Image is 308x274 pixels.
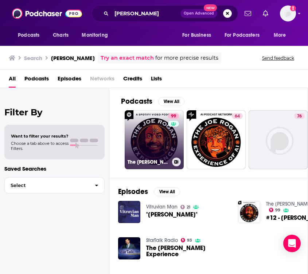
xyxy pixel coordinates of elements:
[204,4,217,11] span: New
[12,7,82,20] img: Podchaser - Follow, Share and Rate Podcasts
[168,113,179,119] a: 99
[18,30,39,40] span: Podcasts
[118,201,140,223] img: "Joe Rogan"
[269,28,295,42] button: open menu
[187,206,190,209] span: 21
[4,177,105,194] button: Select
[151,73,162,88] a: Lists
[4,165,105,172] p: Saved Searches
[280,5,296,21] button: Show profile menu
[154,187,180,196] button: View All
[280,5,296,21] img: User Profile
[125,110,184,169] a: 99The [PERSON_NAME] Experience
[180,9,217,18] button: Open AdvancedNew
[238,201,260,223] img: #12 - Joe Rogan
[101,54,154,62] a: Try an exact match
[58,73,81,88] a: Episodes
[283,235,301,252] div: Open Intercom Messenger
[171,113,176,120] span: 99
[260,7,271,20] a: Show notifications dropdown
[11,134,69,139] span: Want to filter your results?
[146,245,229,257] a: The Joe Rogan Experience
[225,30,260,40] span: For Podcasters
[249,110,308,169] a: 76
[180,205,191,209] a: 21
[24,73,49,88] a: Podcasts
[177,28,220,42] button: open menu
[297,113,302,120] span: 76
[146,211,198,218] a: "Joe Rogan"
[155,54,218,62] span: for more precise results
[274,30,286,40] span: More
[146,237,178,243] a: StarTalk Radio
[158,97,184,106] button: View All
[91,5,238,22] div: Search podcasts, credits, & more...
[118,187,180,196] a: EpisodesView All
[11,141,69,151] span: Choose a tab above to access filters.
[182,30,211,40] span: For Business
[181,238,192,242] a: 93
[242,7,254,20] a: Show notifications dropdown
[90,73,114,88] span: Networks
[187,239,192,242] span: 93
[290,5,296,11] svg: Add a profile image
[5,183,89,188] span: Select
[121,97,152,106] h2: Podcasts
[24,55,42,61] h3: Search
[118,187,148,196] h2: Episodes
[121,97,184,106] a: PodcastsView All
[53,30,69,40] span: Charts
[269,208,281,212] a: 99
[187,110,246,169] a: 64
[13,28,49,42] button: open menu
[280,5,296,21] span: Logged in as sschroeder
[275,209,280,212] span: 99
[220,28,270,42] button: open menu
[232,113,243,119] a: 64
[118,237,140,259] img: The Joe Rogan Experience
[294,113,305,119] a: 76
[4,107,105,118] h2: Filter By
[112,8,180,19] input: Search podcasts, credits, & more...
[184,12,214,15] span: Open Advanced
[260,55,296,61] button: Send feedback
[146,211,198,218] span: "[PERSON_NAME]"
[123,73,142,88] a: Credits
[146,245,229,257] span: The [PERSON_NAME] Experience
[51,55,95,61] h3: [PERSON_NAME]
[77,28,117,42] button: open menu
[48,28,73,42] a: Charts
[146,204,178,210] a: Vitruvian Man
[128,159,169,165] h3: The [PERSON_NAME] Experience
[235,113,240,120] span: 64
[9,73,16,88] a: All
[82,30,108,40] span: Monitoring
